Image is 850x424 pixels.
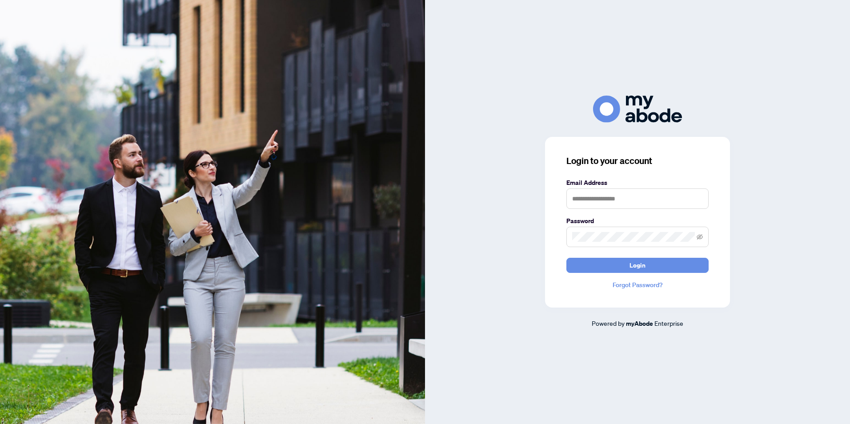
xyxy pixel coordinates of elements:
span: Enterprise [654,319,683,327]
h3: Login to your account [566,155,709,167]
img: ma-logo [593,96,682,123]
button: Login [566,258,709,273]
a: myAbode [626,319,653,328]
span: Login [629,258,646,272]
label: Email Address [566,178,709,188]
span: eye-invisible [697,234,703,240]
span: Powered by [592,319,625,327]
a: Forgot Password? [566,280,709,290]
label: Password [566,216,709,226]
